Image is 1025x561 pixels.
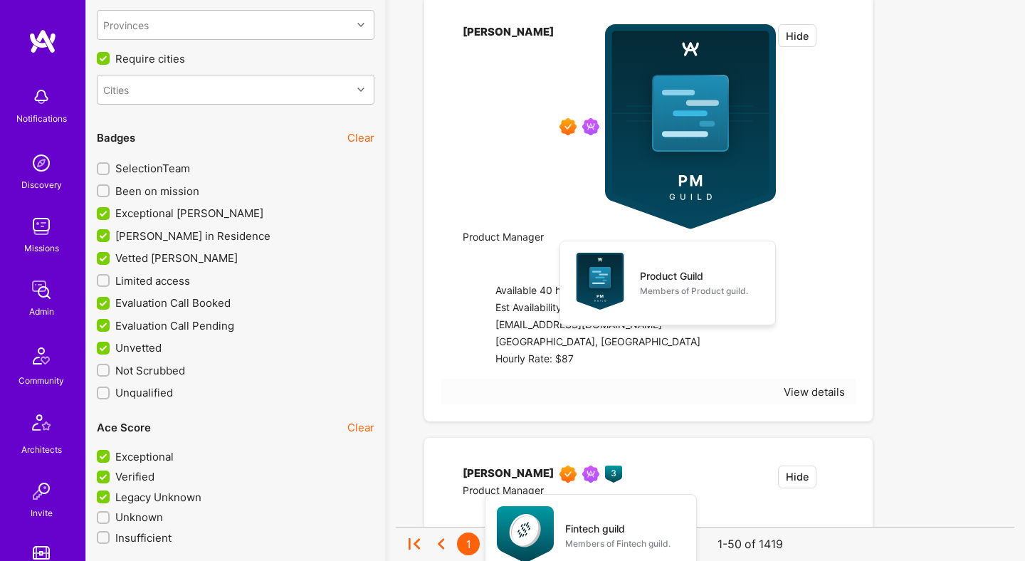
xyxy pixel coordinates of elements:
div: Est Availability 40 hours weekly [495,300,700,317]
span: Exceptional [115,449,174,464]
span: Legacy Unknown [115,490,201,505]
img: Invite [27,477,56,505]
div: Cities [103,82,129,97]
img: tokens [33,546,50,560]
img: bell [27,83,56,111]
div: [PERSON_NAME] [463,466,554,483]
img: discovery [27,149,56,177]
div: 1-50 of 1419 [717,537,783,552]
img: Product Guild [572,253,629,310]
span: Vetted [PERSON_NAME] [115,251,238,266]
img: logo [28,28,57,54]
span: Unknown [115,510,163,525]
div: 1 [457,533,480,555]
img: admin teamwork [27,276,56,304]
img: Architects [24,408,58,442]
span: Evaluation Call Pending [115,318,234,333]
div: Discovery [21,177,62,192]
div: Ace Score [97,420,151,435]
div: Invite [31,505,53,520]
button: Clear [347,420,374,435]
span: Require cities [115,51,185,66]
button: Clear [347,130,374,145]
div: 2 [484,533,507,555]
i: icon linkedIn [463,249,473,260]
div: [PERSON_NAME] [463,24,554,229]
div: Hourly Rate: $87 [495,351,700,368]
i: icon linkedIn [463,503,473,513]
div: Available 40 hours weekly [495,283,700,300]
div: Product Manager [463,229,776,246]
div: Product Guild [640,268,703,283]
div: Provinces [103,17,149,32]
div: [GEOGRAPHIC_DATA], [GEOGRAPHIC_DATA] [495,334,700,351]
div: View details [784,384,845,399]
span: Been on mission [115,184,199,199]
img: Exceptional A.Teamer [559,118,577,135]
div: Members of Fintech guild. [565,536,671,551]
div: Missions [24,241,59,256]
div: Admin [29,304,54,319]
span: Unqualified [115,385,173,400]
span: Limited access [115,273,190,288]
img: Product Guild [605,24,776,229]
div: Members of Product guild. [640,283,748,298]
div: Product Manager [463,483,622,500]
div: Badges [97,130,135,145]
i: icon EmptyStar [834,24,845,35]
span: Unvetted [115,340,162,355]
i: icon Chevron [357,86,364,93]
span: Insufficient [115,530,172,545]
i: icon Chevron [357,21,364,28]
img: Community [24,339,58,373]
button: Hide [778,24,816,47]
img: Been on Mission [582,466,599,483]
div: Community [19,373,64,388]
span: SelectionTeam [115,161,190,176]
span: Exceptional [PERSON_NAME] [115,206,263,221]
div: Notifications [16,111,67,126]
div: Architects [21,442,62,457]
button: Hide [778,466,816,488]
div: Fintech guild [565,521,625,536]
img: Been on Mission [582,118,599,135]
img: teamwork [27,212,56,241]
div: [EMAIL_ADDRESS][DOMAIN_NAME] [495,317,700,334]
span: Evaluation Call Booked [115,295,231,310]
span: [PERSON_NAME] in Residence [115,229,270,243]
span: Not Scrubbed [115,363,185,378]
i: icon EmptyStar [834,466,845,476]
img: Exceptional A.Teamer [559,466,577,483]
span: Verified [115,469,154,484]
